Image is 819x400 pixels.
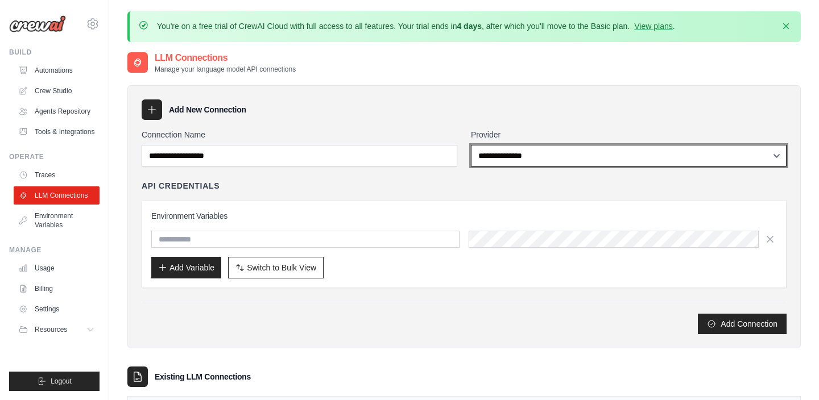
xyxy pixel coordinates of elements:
p: Manage your language model API connections [155,65,296,74]
label: Provider [471,129,787,140]
a: Automations [14,61,100,80]
a: Billing [14,280,100,298]
a: LLM Connections [14,186,100,205]
p: You're on a free trial of CrewAI Cloud with full access to all features. Your trial ends in , aft... [157,20,675,32]
h3: Add New Connection [169,104,246,115]
span: Resources [35,325,67,334]
a: View plans [634,22,672,31]
a: Usage [14,259,100,277]
button: Add Variable [151,257,221,278]
a: Settings [14,300,100,318]
button: Switch to Bulk View [228,257,324,278]
a: Tools & Integrations [14,123,100,141]
button: Resources [14,320,100,339]
button: Add Connection [698,314,787,334]
div: Manage [9,245,100,255]
label: Connection Name [142,129,457,140]
a: Traces [14,166,100,184]
a: Environment Variables [14,207,100,234]
a: Crew Studio [14,82,100,100]
img: Logo [9,15,66,32]
h2: LLM Connections [155,51,296,65]
div: Build [9,48,100,57]
h4: API Credentials [142,180,220,191]
a: Agents Repository [14,102,100,120]
span: Logout [51,377,72,386]
strong: 4 days [457,22,482,31]
span: Switch to Bulk View [247,262,316,273]
h3: Existing LLM Connections [155,371,251,382]
h3: Environment Variables [151,210,777,222]
div: Operate [9,152,100,161]
button: Logout [9,372,100,391]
